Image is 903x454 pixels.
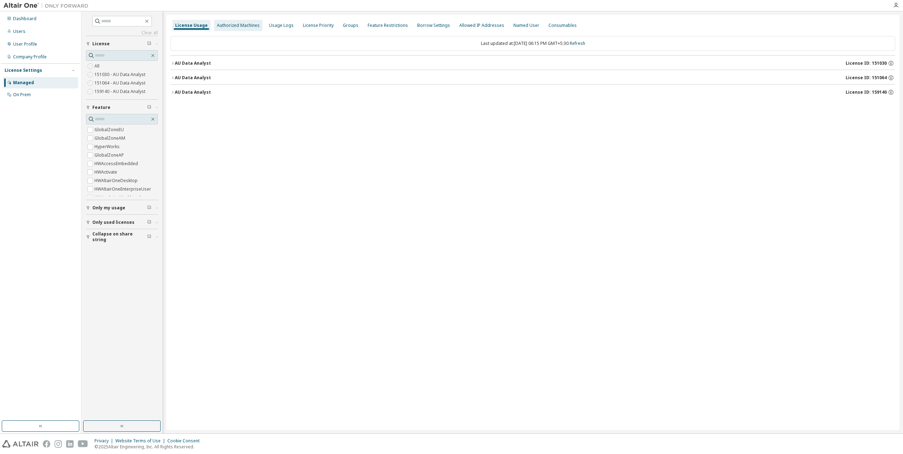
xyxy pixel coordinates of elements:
[94,87,147,96] label: 159140 - AU Data Analyst
[94,444,204,450] p: © 2025 Altair Engineering, Inc. All Rights Reserved.
[86,229,158,245] button: Collapse on share string
[171,56,895,71] button: AU Data AnalystLicense ID: 151030
[94,159,139,168] label: HWAccessEmbedded
[92,231,147,243] span: Collapse on share string
[846,75,887,81] span: License ID: 151064
[13,41,37,47] div: User Profile
[94,79,147,87] label: 151064 - AU Data Analyst
[2,440,39,448] img: altair_logo.svg
[175,89,211,95] div: AU Data Analyst
[368,23,408,28] div: Feature Restrictions
[147,220,151,225] span: Clear filter
[171,36,895,51] div: Last updated at: [DATE] 06:15 PM GMT+5:30
[147,105,151,110] span: Clear filter
[269,23,294,28] div: Usage Logs
[86,30,158,36] a: Clear all
[86,100,158,115] button: Feature
[175,60,211,66] div: AU Data Analyst
[94,151,125,159] label: GlobalZoneAP
[171,70,895,86] button: AU Data AnalystLicense ID: 151064
[13,29,25,34] div: Users
[13,54,47,60] div: Company Profile
[94,168,119,176] label: HWActivate
[86,215,158,230] button: Only used licenses
[94,62,101,70] label: All
[175,75,211,81] div: AU Data Analyst
[548,23,577,28] div: Consumables
[94,70,147,79] label: 151030 - AU Data Analyst
[66,440,74,448] img: linkedin.svg
[147,41,151,47] span: Clear filter
[459,23,504,28] div: Allowed IP Addresses
[167,438,204,444] div: Cookie Consent
[147,234,151,240] span: Clear filter
[92,105,110,110] span: Feature
[147,205,151,211] span: Clear filter
[171,85,895,100] button: AU Data AnalystLicense ID: 159140
[846,60,887,66] span: License ID: 151030
[94,193,144,202] label: HWAnalyticsWorkbench
[846,89,887,95] span: License ID: 159140
[94,176,139,185] label: HWAltairOneDesktop
[94,185,153,193] label: HWAltairOneEnterpriseUser
[92,205,125,211] span: Only my usage
[217,23,260,28] div: Authorized Machines
[303,23,334,28] div: License Priority
[94,142,121,151] label: HyperWorks
[5,68,42,73] div: License Settings
[115,438,167,444] div: Website Terms of Use
[94,126,125,134] label: GlobalZoneEU
[13,80,34,86] div: Managed
[4,2,92,9] img: Altair One
[417,23,450,28] div: Borrow Settings
[94,134,127,142] label: GlobalZoneAM
[13,16,36,22] div: Dashboard
[570,40,585,46] a: Refresh
[92,41,110,47] span: License
[78,440,88,448] img: youtube.svg
[343,23,358,28] div: Groups
[86,200,158,216] button: Only my usage
[43,440,50,448] img: facebook.svg
[54,440,62,448] img: instagram.svg
[86,36,158,52] button: License
[13,92,31,98] div: On Prem
[513,23,539,28] div: Named User
[94,438,115,444] div: Privacy
[175,23,208,28] div: License Usage
[92,220,134,225] span: Only used licenses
